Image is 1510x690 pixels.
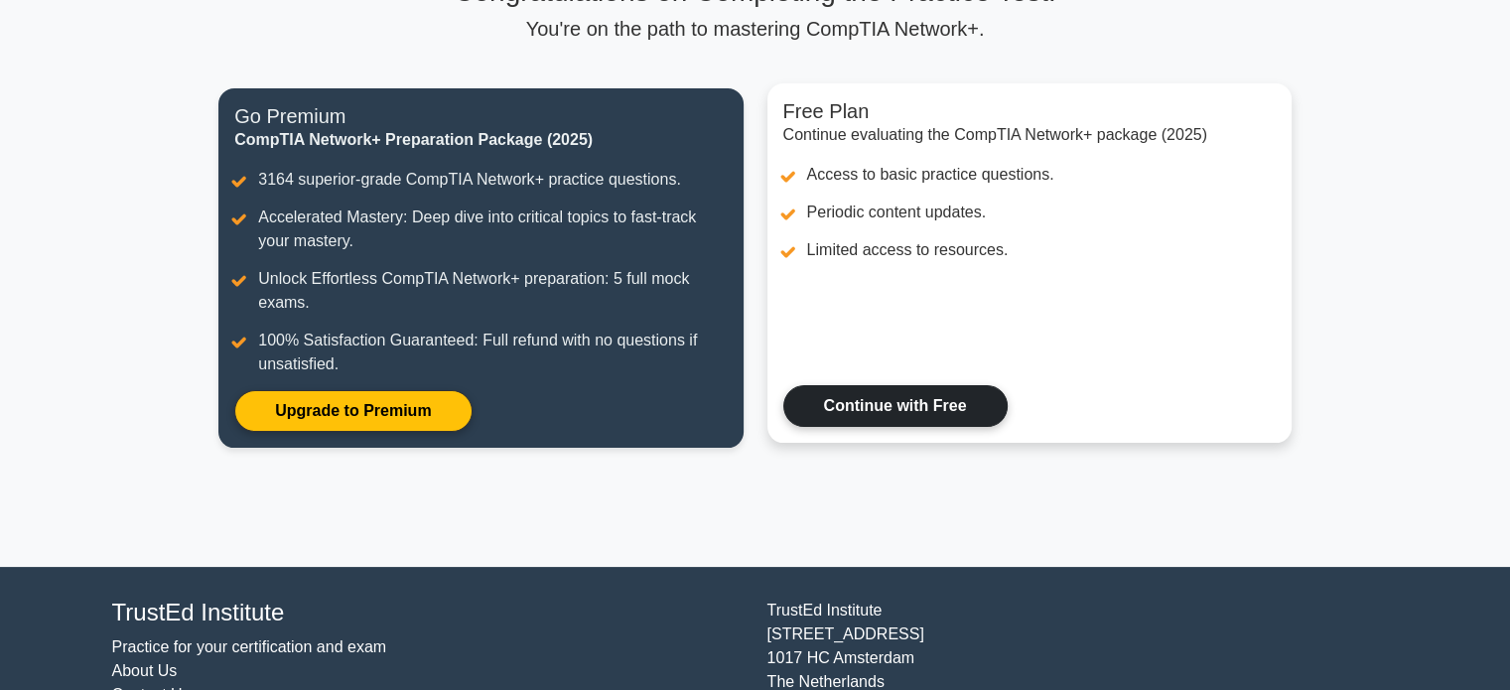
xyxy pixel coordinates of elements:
[112,599,744,627] h4: TrustEd Institute
[218,17,1292,41] p: You're on the path to mastering CompTIA Network+.
[234,390,472,432] a: Upgrade to Premium
[112,638,387,655] a: Practice for your certification and exam
[112,662,178,679] a: About Us
[783,385,1008,427] a: Continue with Free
